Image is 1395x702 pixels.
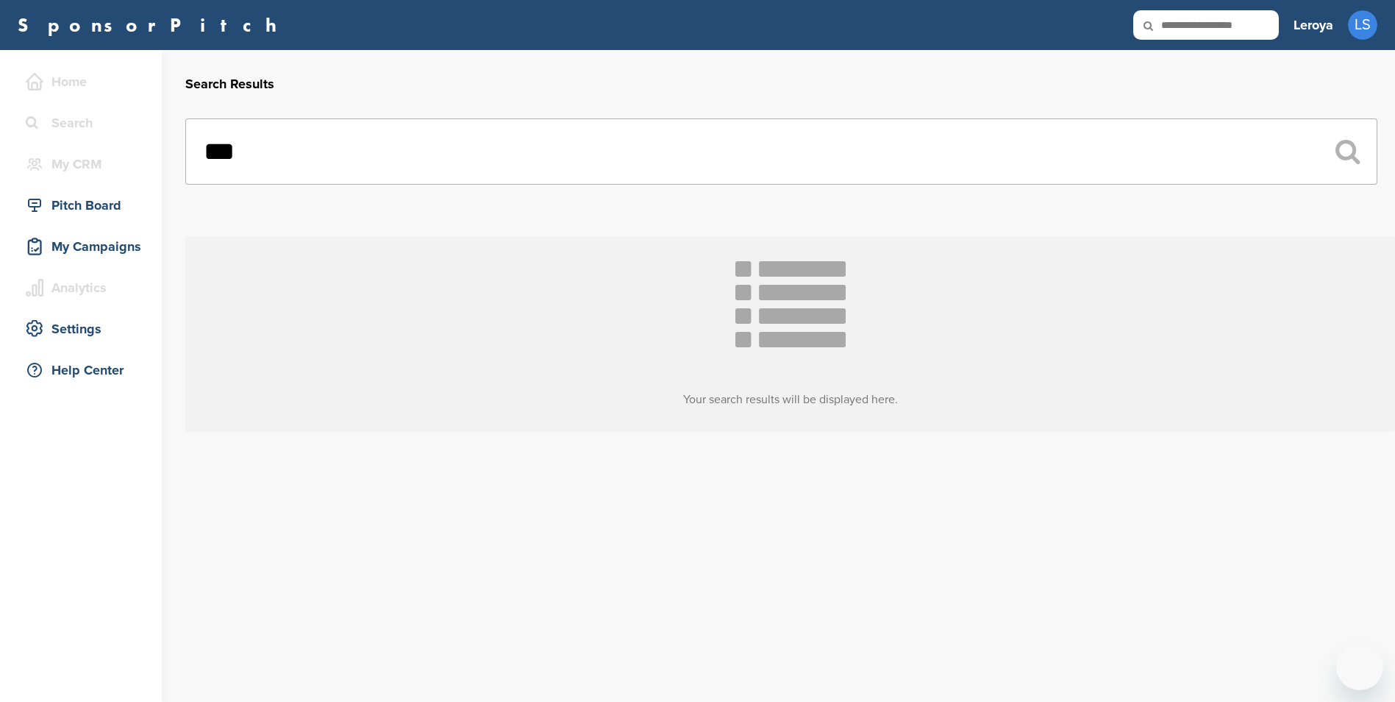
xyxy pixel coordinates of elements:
[1294,15,1333,35] h3: Leroya
[15,188,147,222] a: Pitch Board
[15,147,147,181] a: My CRM
[22,233,147,260] div: My Campaigns
[18,15,286,35] a: SponsorPitch
[1348,10,1377,40] span: LS
[1294,9,1333,41] a: Leroya
[1336,643,1383,690] iframe: Button to launch messaging window
[15,353,147,387] a: Help Center
[15,65,147,99] a: Home
[15,230,147,263] a: My Campaigns
[22,151,147,177] div: My CRM
[22,68,147,95] div: Home
[185,74,1377,94] h2: Search Results
[22,357,147,383] div: Help Center
[15,271,147,305] a: Analytics
[15,312,147,346] a: Settings
[185,391,1395,408] h3: Your search results will be displayed here.
[22,316,147,342] div: Settings
[22,274,147,301] div: Analytics
[22,192,147,219] div: Pitch Board
[22,110,147,136] div: Search
[15,106,147,140] a: Search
